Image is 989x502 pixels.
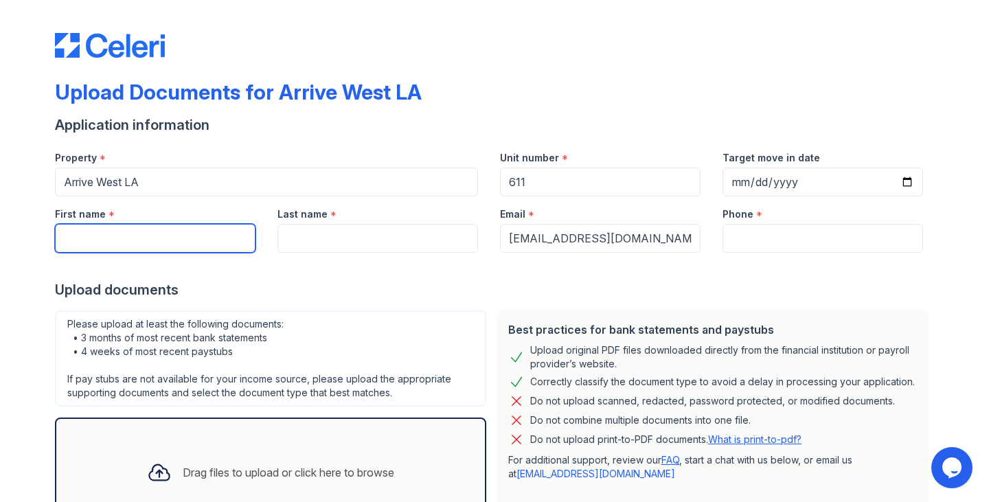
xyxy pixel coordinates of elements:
[723,151,820,165] label: Target move in date
[530,374,915,390] div: Correctly classify the document type to avoid a delay in processing your application.
[277,207,328,221] label: Last name
[183,464,394,481] div: Drag files to upload or click here to browse
[530,393,895,409] div: Do not upload scanned, redacted, password protected, or modified documents.
[500,207,525,221] label: Email
[55,310,486,407] div: Please upload at least the following documents: • 3 months of most recent bank statements • 4 wee...
[55,151,97,165] label: Property
[508,453,918,481] p: For additional support, review our , start a chat with us below, or email us at
[723,207,753,221] label: Phone
[708,433,802,445] a: What is print-to-pdf?
[530,412,751,429] div: Do not combine multiple documents into one file.
[530,343,918,371] div: Upload original PDF files downloaded directly from the financial institution or payroll provider’...
[931,447,975,488] iframe: chat widget
[55,80,422,104] div: Upload Documents for Arrive West LA
[55,33,165,58] img: CE_Logo_Blue-a8612792a0a2168367f1c8372b55b34899dd931a85d93a1a3d3e32e68fde9ad4.png
[500,151,559,165] label: Unit number
[55,115,934,135] div: Application information
[55,207,106,221] label: First name
[55,280,934,299] div: Upload documents
[661,454,679,466] a: FAQ
[516,468,675,479] a: [EMAIL_ADDRESS][DOMAIN_NAME]
[530,433,802,446] p: Do not upload print-to-PDF documents.
[508,321,918,338] div: Best practices for bank statements and paystubs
